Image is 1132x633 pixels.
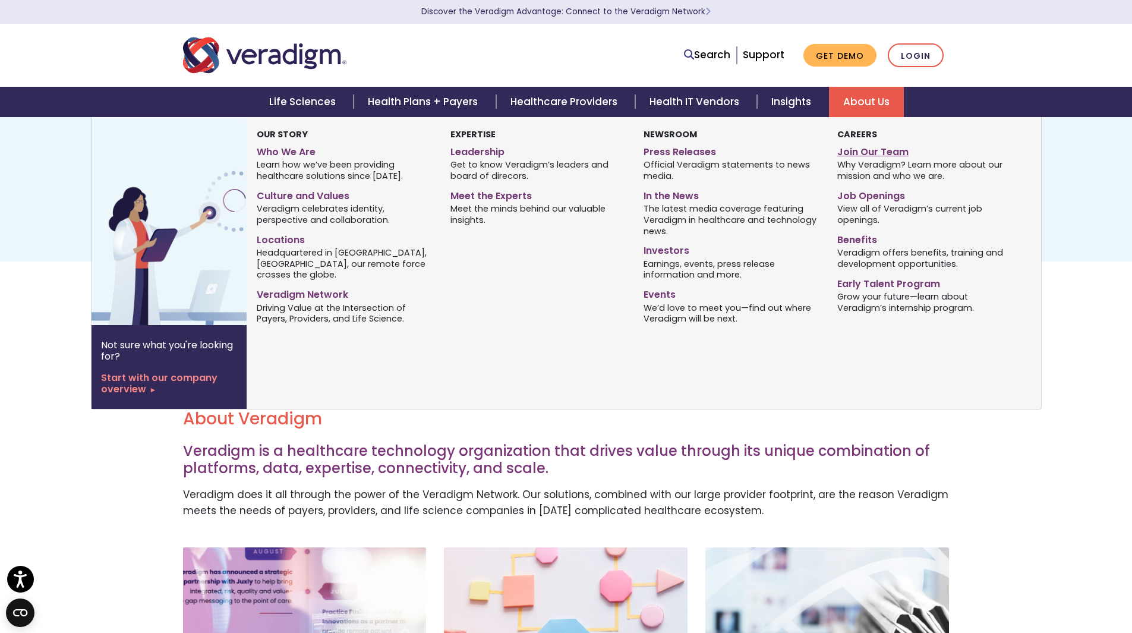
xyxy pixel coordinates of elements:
a: Meet the Experts [450,185,626,203]
a: Health IT Vendors [635,87,757,117]
a: Benefits [837,229,1013,247]
span: Veradigm offers benefits, training and development opportunities. [837,246,1013,269]
button: Open CMP widget [6,599,34,627]
strong: Newsroom [644,128,697,140]
img: Vector image of Veradigm’s Story [92,117,283,325]
a: Early Talent Program [837,273,1013,291]
img: Veradigm logo [183,36,346,75]
span: We’d love to meet you—find out where Veradigm will be next. [644,301,819,325]
span: Earnings, events, press release information and more. [644,257,819,281]
span: Learn how we’ve been providing healthcare solutions since [DATE]. [257,159,432,182]
p: Not sure what you're looking for? [101,339,237,362]
a: Get Demo [803,44,876,67]
a: Login [888,43,944,68]
span: Why Veradigm? Learn more about our mission and who we are. [837,159,1013,182]
a: Join Our Team [837,141,1013,159]
a: Search [684,47,730,63]
a: Events [644,284,819,301]
a: Start with our company overview [101,372,237,395]
a: Health Plans + Payers [354,87,496,117]
a: Job Openings [837,185,1013,203]
iframe: Drift Chat Widget [904,547,1118,619]
a: Support [743,48,784,62]
h3: Veradigm is a healthcare technology organization that drives value through its unique combination... [183,443,950,477]
a: Press Releases [644,141,819,159]
span: Headquartered in [GEOGRAPHIC_DATA], [GEOGRAPHIC_DATA], our remote force crosses the globe. [257,246,432,281]
span: The latest media coverage featuring Veradigm in healthcare and technology news. [644,203,819,237]
a: Discover the Veradigm Advantage: Connect to the Veradigm NetworkLearn More [421,6,711,17]
span: Driving Value at the Intersection of Payers, Providers, and Life Science. [257,301,432,325]
span: Veradigm celebrates identity, perspective and collaboration. [257,203,432,226]
span: Learn More [705,6,711,17]
a: Veradigm Network [257,284,432,301]
span: Official Veradigm statements to news media. [644,159,819,182]
a: Life Sciences [255,87,354,117]
p: Veradigm does it all through the power of the Veradigm Network. Our solutions, combined with our ... [183,487,950,519]
a: Insights [757,87,829,117]
span: View all of Veradigm’s current job openings. [837,203,1013,226]
strong: Expertise [450,128,496,140]
strong: Our Story [257,128,308,140]
a: Culture and Values [257,185,432,203]
span: Grow your future—learn about Veradigm’s internship program. [837,290,1013,313]
a: Locations [257,229,432,247]
span: Meet the minds behind our valuable insights. [450,203,626,226]
span: Get to know Veradigm’s leaders and board of direcors. [450,159,626,182]
h2: About Veradigm [183,409,950,429]
a: Healthcare Providers [496,87,635,117]
strong: Careers [837,128,877,140]
a: Investors [644,240,819,257]
a: Leadership [450,141,626,159]
a: About Us [829,87,904,117]
a: In the News [644,185,819,203]
a: Who We Are [257,141,432,159]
